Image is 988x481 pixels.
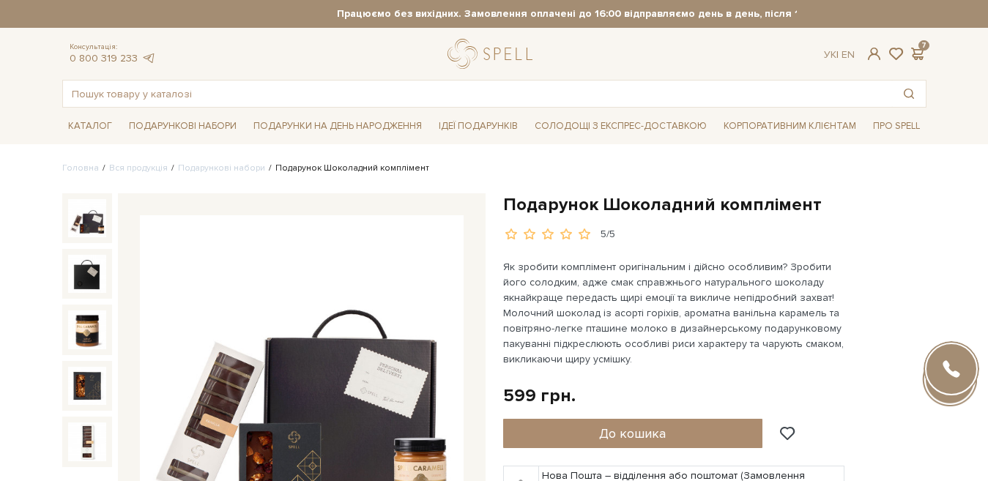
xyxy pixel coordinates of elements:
a: Головна [62,163,99,174]
img: Подарунок Шоколадний комплімент [68,255,106,293]
a: Подарункові набори [178,163,265,174]
li: Подарунок Шоколадний комплімент [265,162,429,175]
a: Вся продукція [109,163,168,174]
img: Подарунок Шоколадний комплімент [68,367,106,405]
div: 599 грн. [503,384,576,407]
span: | [836,48,839,61]
p: Як зробити комплімент оригінальним і дійсно особливим? Зробити його солодким, адже смак справжньо... [503,259,847,367]
a: 0 800 319 233 [70,52,138,64]
img: Подарунок Шоколадний комплімент [68,422,106,461]
span: До кошика [599,425,666,441]
span: Ідеї подарунків [433,115,524,138]
img: Подарунок Шоколадний комплімент [68,310,106,348]
a: telegram [141,52,156,64]
div: 5/5 [601,228,615,242]
span: Про Spell [867,115,926,138]
span: Консультація: [70,42,156,52]
input: Пошук товару у каталозі [63,81,892,107]
img: Подарунок Шоколадний комплімент [68,199,106,237]
button: Пошук товару у каталозі [892,81,926,107]
a: En [842,48,855,61]
h1: Подарунок Шоколадний комплімент [503,193,926,216]
div: Ук [824,48,855,61]
span: Подарункові набори [123,115,242,138]
span: Каталог [62,115,118,138]
button: До кошика [503,419,763,448]
a: Корпоративним клієнтам [718,113,862,138]
a: Солодощі з експрес-доставкою [529,113,713,138]
a: logo [447,39,539,69]
span: Подарунки на День народження [248,115,428,138]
